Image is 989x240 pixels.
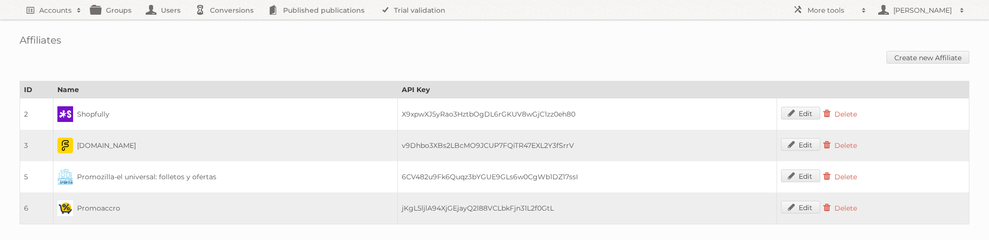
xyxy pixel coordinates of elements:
[398,161,777,192] td: 6CV482u9Fk6Quqz3bYGUE9GLs6w0CgWb1DZ17ssI
[20,34,969,46] h1: Affiliates
[53,81,398,98] th: Name
[39,5,72,15] h2: Accounts
[20,98,53,130] td: 2
[822,202,864,214] a: Delete
[20,130,53,161] td: 3
[781,201,820,214] a: Edit
[781,169,820,182] a: Edit
[398,192,777,224] td: jKgL5ljlA94XjGEjayQ2l88VCLbkFjn31L2f0GtL
[57,200,73,216] img: 6.png
[73,204,120,213] span: Promoaccro
[20,81,53,98] th: ID
[73,110,109,119] span: Shopfully
[781,138,820,151] a: Edit
[20,161,53,192] td: 5
[57,106,73,122] img: 2.png
[398,81,777,98] th: API Key
[822,108,864,120] a: Delete
[57,138,73,153] img: 3.png
[398,98,777,130] td: X9xpwXJ5yRao3HztbOgDL6rGKUV8wGjC1zz0eh80
[822,139,864,151] a: Delete
[57,169,73,185] img: 5.png
[398,130,777,161] td: v9Dhbo3XBs2LBcMO9JCUP7FQiTR47EXL2Y3fSrrV
[891,5,955,15] h2: [PERSON_NAME]
[822,170,864,182] a: Delete
[20,192,53,224] td: 6
[73,172,216,181] span: Promozilla-el universal: folletos y ofertas
[886,51,969,64] a: Create new Affiliate
[807,5,857,15] h2: More tools
[73,141,136,150] span: [DOMAIN_NAME]
[781,107,820,120] a: Edit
